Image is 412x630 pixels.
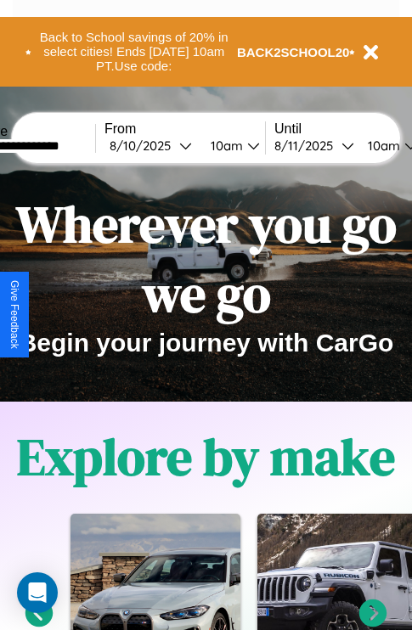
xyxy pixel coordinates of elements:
[17,422,395,492] h1: Explore by make
[359,138,404,154] div: 10am
[274,138,341,154] div: 8 / 11 / 2025
[237,45,350,59] b: BACK2SCHOOL20
[104,137,197,155] button: 8/10/2025
[110,138,179,154] div: 8 / 10 / 2025
[17,572,58,613] div: Open Intercom Messenger
[8,280,20,349] div: Give Feedback
[31,25,237,78] button: Back to School savings of 20% in select cities! Ends [DATE] 10am PT.Use code:
[197,137,265,155] button: 10am
[104,121,265,137] label: From
[202,138,247,154] div: 10am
